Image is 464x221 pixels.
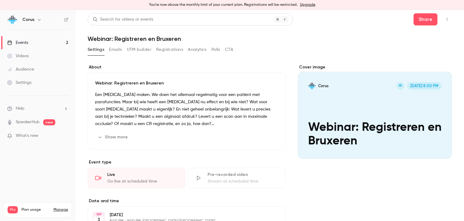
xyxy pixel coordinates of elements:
label: Cover image [298,64,452,70]
label: About [88,64,286,70]
h1: Webinar: Registreren en Bruxeren [88,35,452,42]
span: Pro [8,206,18,213]
div: Settings [7,80,31,86]
span: Plan usage [21,207,50,212]
section: Cover image [298,64,452,159]
a: Manage [53,207,68,212]
div: Videos [7,53,29,59]
span: Help [16,105,24,112]
p: [DATE] [110,212,254,218]
li: help-dropdown-opener [7,105,68,112]
button: Analytics [188,45,207,54]
div: LiveGo live at scheduled time [88,168,185,188]
button: Emails [109,45,122,54]
div: SEP [93,212,104,216]
a: SpeakerHub [16,119,40,125]
button: Show more [95,132,131,142]
button: Settings [88,45,104,54]
div: Go live at scheduled time [107,178,178,184]
p: Een [MEDICAL_DATA] maken. We doen het allemaal regelmatig voor een patiënt met parafuncties. Maar... [95,91,278,127]
button: Share [414,13,437,25]
div: Audience [7,66,34,72]
img: Corus [8,15,17,25]
h6: Corus [22,17,34,23]
div: Search for videos or events [93,16,153,23]
div: Pre-recorded videoStream at scheduled time [188,168,286,188]
div: Stream at scheduled time [208,178,278,184]
p: Webinar: Registreren en Bruxeren [95,80,278,86]
div: Pre-recorded video [208,172,278,178]
p: Event type [88,159,286,165]
span: What's new [16,133,38,139]
div: Live [107,172,178,178]
button: Polls [211,45,220,54]
button: Registrations [156,45,183,54]
label: Date and time [88,198,286,204]
button: CTA [225,45,233,54]
div: Events [7,40,28,46]
span: new [43,119,55,125]
button: UTM builder [127,45,151,54]
a: Upgrade [300,2,315,7]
